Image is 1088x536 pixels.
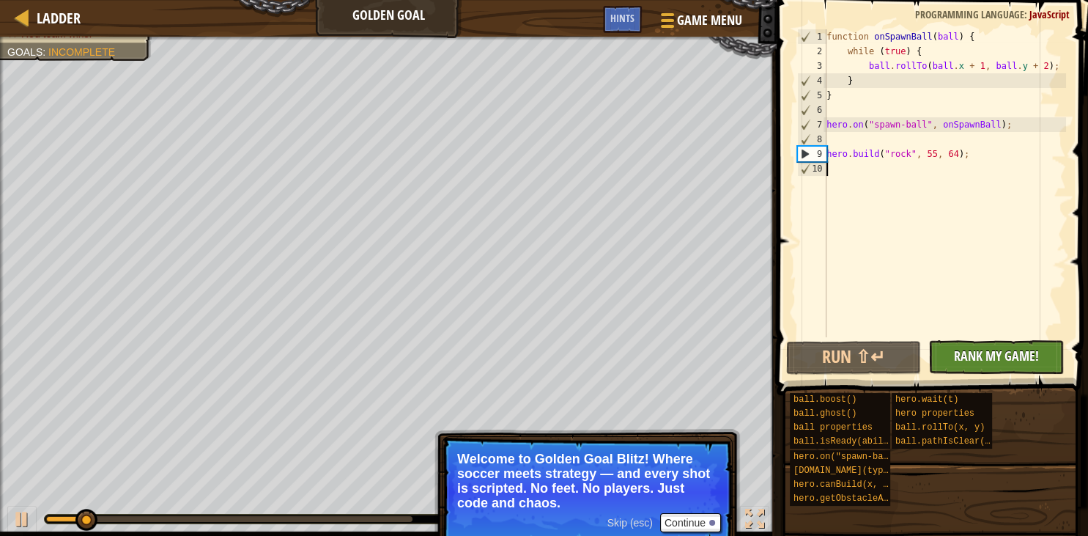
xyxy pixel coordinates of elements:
span: hero.on("spawn-ball", f) [793,452,920,462]
span: Incomplete [48,46,115,58]
div: 1 [798,29,826,44]
div: 10 [798,161,826,176]
span: ball properties [793,422,873,433]
button: Ctrl + P: Play [7,506,37,536]
div: 9 [798,147,826,161]
span: Goals [7,46,42,58]
span: ball.boost() [793,394,856,405]
button: Game Menu [649,6,751,40]
span: Skip (esc) [607,517,653,529]
span: ball.ghost() [793,408,856,419]
span: : [42,46,48,58]
span: [DOMAIN_NAME](type, x, y) [793,466,925,476]
span: ball.pathIsClear(x, y) [895,436,1011,447]
div: 5 [798,88,826,103]
div: 2 [797,44,826,59]
div: 7 [798,117,826,132]
button: Rank My Game! [928,340,1064,374]
span: Rank My Game! [954,347,1039,365]
span: : [1024,7,1029,21]
span: hero.canBuild(x, y) [793,480,894,490]
div: 6 [798,103,826,117]
div: 8 [798,132,826,147]
span: hero.getObstacleAt(x, y) [793,493,920,504]
span: JavaScript [1029,7,1070,21]
div: 3 [797,59,826,73]
span: Programming language [915,7,1024,21]
span: ball.rollTo(x, y) [895,422,985,433]
div: 4 [798,73,826,88]
a: Ladder [29,8,81,28]
button: Continue [660,513,721,532]
button: Toggle fullscreen [740,506,769,536]
span: hero properties [895,408,974,419]
span: hero.wait(t) [895,394,958,405]
button: Run ⇧↵ [786,341,922,375]
span: ball.isReady(ability) [793,436,904,447]
span: Hints [610,11,634,25]
span: Ladder [37,8,81,28]
span: Game Menu [677,11,742,30]
p: Welcome to Golden Goal Blitz! Where soccer meets strategy — and every shot is scripted. No feet. ... [457,452,717,510]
